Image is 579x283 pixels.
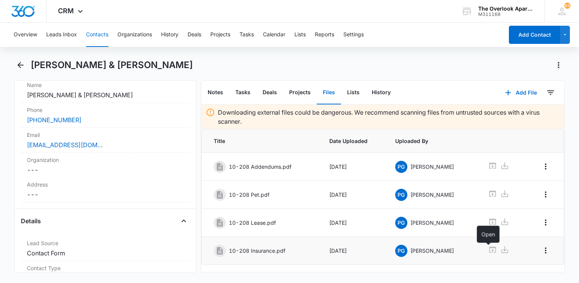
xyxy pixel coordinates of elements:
[477,226,499,243] div: Open
[14,59,26,71] button: Back
[478,6,534,12] div: account name
[58,7,74,15] span: CRM
[21,236,190,261] div: Lead SourceContact Form
[27,249,184,258] dd: Contact Form
[86,23,108,47] button: Contacts
[410,191,454,199] p: [PERSON_NAME]
[27,140,103,149] a: [EMAIL_ADDRESS][DOMAIN_NAME]
[31,59,193,71] h1: [PERSON_NAME] & [PERSON_NAME]
[27,180,184,188] label: Address
[21,177,190,202] div: Address---
[27,90,184,100] dd: [PERSON_NAME] & [PERSON_NAME]
[188,23,201,47] button: Deals
[27,131,184,139] label: Email
[214,137,311,145] span: Title
[210,23,230,47] button: Projects
[320,153,386,181] td: [DATE]
[263,23,285,47] button: Calendar
[395,161,407,173] span: PG
[509,26,560,44] button: Add Contact
[395,217,407,229] span: PG
[218,108,560,126] p: Downloading external files could be dangerous. We recommend scanning files from untrusted sources...
[283,81,317,104] button: Projects
[27,264,184,272] label: Contact Type
[552,59,565,71] button: Actions
[540,244,552,257] button: Overflow Menu
[21,216,41,225] h4: Details
[46,23,77,47] button: Leads Inbox
[320,209,386,237] td: [DATE]
[27,156,184,164] label: Organization
[540,188,552,201] button: Overflow Menu
[14,23,37,47] button: Overview
[410,163,454,171] p: [PERSON_NAME]
[366,81,397,104] button: History
[540,160,552,173] button: Overflow Menu
[317,81,341,104] button: Files
[564,3,570,9] div: notifications count
[320,237,386,265] td: [DATE]
[478,12,534,17] div: account id
[117,23,152,47] button: Organizations
[341,81,366,104] button: Lists
[161,23,178,47] button: History
[395,137,470,145] span: Uploaded By
[395,245,407,257] span: PG
[27,106,184,114] label: Phone
[257,81,283,104] button: Deals
[329,137,377,145] span: Date Uploaded
[410,247,454,255] p: [PERSON_NAME]
[229,163,291,171] p: 10-208 Addendums.pdf
[315,23,334,47] button: Reports
[202,81,229,104] button: Notes
[27,190,184,199] dd: ---
[178,215,190,227] button: Close
[27,239,184,247] label: Lead Source
[545,87,557,99] button: Filters
[540,216,552,229] button: Overflow Menu
[27,165,184,174] dd: ---
[21,128,190,153] div: Email[EMAIL_ADDRESS][DOMAIN_NAME]
[229,219,276,227] p: 10-208 Lease.pdf
[21,103,190,128] div: Phone[PHONE_NUMBER]
[21,78,190,103] div: Name[PERSON_NAME] & [PERSON_NAME]
[21,153,190,177] div: Organization---
[239,23,254,47] button: Tasks
[498,84,545,102] button: Add File
[343,23,364,47] button: Settings
[27,115,81,124] a: [PHONE_NUMBER]
[229,247,285,255] p: 10-208 Insurance.pdf
[229,191,269,199] p: 10-208 Pet.pdf
[229,81,257,104] button: Tasks
[564,3,570,9] span: 55
[320,181,386,209] td: [DATE]
[410,219,454,227] p: [PERSON_NAME]
[294,23,306,47] button: Lists
[395,189,407,201] span: PG
[27,81,184,89] label: Name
